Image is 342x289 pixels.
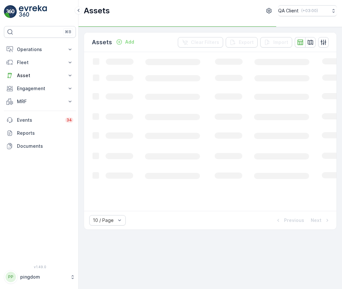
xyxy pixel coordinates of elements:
button: Export [226,37,258,48]
p: Add [125,39,134,45]
p: Next [311,217,321,224]
button: Asset [4,69,76,82]
button: MRF [4,95,76,108]
button: Previous [274,216,305,224]
p: MRF [17,98,63,105]
p: ⌘B [65,29,71,34]
button: PPpingdom [4,270,76,284]
button: Add [113,38,137,46]
img: logo [4,5,17,18]
p: Import [273,39,288,46]
button: QA Client(+03:00) [278,5,337,16]
p: QA Client [278,7,299,14]
p: Operations [17,46,63,53]
p: pingdom [20,274,67,280]
button: Operations [4,43,76,56]
button: Next [310,216,331,224]
p: Asset [17,72,63,79]
p: 34 [66,117,72,123]
p: Export [239,39,254,46]
p: Reports [17,130,73,136]
span: v 1.49.0 [4,265,76,269]
p: Assets [84,6,110,16]
a: Reports [4,127,76,140]
a: Events34 [4,114,76,127]
a: Documents [4,140,76,153]
button: Fleet [4,56,76,69]
p: Fleet [17,59,63,66]
p: Clear Filters [191,39,219,46]
p: Assets [92,38,112,47]
p: Previous [284,217,304,224]
button: Engagement [4,82,76,95]
p: Engagement [17,85,63,92]
p: Documents [17,143,73,149]
p: Events [17,117,61,123]
p: ( +03:00 ) [301,8,318,13]
img: logo_light-DOdMpM7g.png [19,5,47,18]
button: Import [260,37,292,48]
div: PP [6,272,16,282]
button: Clear Filters [178,37,223,48]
